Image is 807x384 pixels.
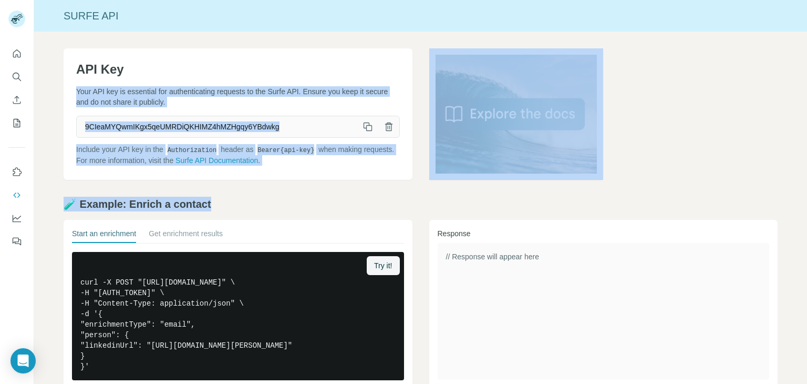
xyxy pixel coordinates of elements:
[8,90,25,109] button: Enrich CSV
[175,156,258,165] a: Surfe API Documentation
[11,348,36,373] div: Open Intercom Messenger
[77,117,357,136] span: 9CIeaMYQwmIKgx5qeUMRDiQKHIMZ4hMZHgqy6YBdwkg
[374,260,392,271] span: Try it!
[367,256,399,275] button: Try it!
[76,61,400,78] h1: API Key
[8,44,25,63] button: Quick start
[72,252,404,380] pre: curl -X POST "[URL][DOMAIN_NAME]" \ -H "[AUTH_TOKEN]" \ -H "Content-Type: application/json" \ -d ...
[76,86,400,107] p: Your API key is essential for authenticating requests to the Surfe API. Ensure you keep it secure...
[8,163,25,181] button: Use Surfe on LinkedIn
[8,209,25,228] button: Dashboard
[438,228,770,239] h3: Response
[8,67,25,86] button: Search
[34,8,807,23] div: Surfe API
[446,252,539,261] span: // Response will appear here
[8,114,25,133] button: My lists
[8,186,25,205] button: Use Surfe API
[255,147,316,154] code: Bearer {api-key}
[72,228,136,243] button: Start an enrichment
[64,197,778,211] h2: 🧪 Example: Enrich a contact
[8,232,25,251] button: Feedback
[76,144,400,166] p: Include your API key in the header as when making requests. For more information, visit the .
[165,147,219,154] code: Authorization
[149,228,223,243] button: Get enrichment results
